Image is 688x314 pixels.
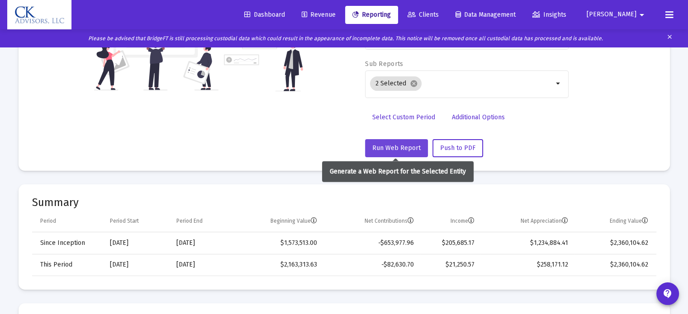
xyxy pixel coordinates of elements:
[32,211,104,232] td: Column Period
[104,211,170,232] td: Column Period Start
[270,217,317,225] div: Beginning Value
[450,217,474,225] div: Income
[574,254,656,276] td: $2,360,104.62
[372,144,421,152] span: Run Web Report
[110,217,139,225] div: Period Start
[40,217,56,225] div: Period
[420,211,480,232] td: Column Income
[440,144,475,152] span: Push to PDF
[553,78,564,89] mat-icon: arrow_drop_down
[480,254,574,276] td: $258,171.12
[372,113,435,121] span: Select Custom Period
[176,239,227,248] div: [DATE]
[88,35,603,42] i: Please be advised that BridgeFT is still processing custodial data which could result in the appe...
[448,6,523,24] a: Data Management
[176,217,203,225] div: Period End
[302,11,336,19] span: Revenue
[233,254,323,276] td: $2,163,313.63
[110,260,164,269] div: [DATE]
[170,211,233,232] td: Column Period End
[452,113,505,121] span: Additional Options
[532,11,566,19] span: Insights
[574,211,656,232] td: Column Ending Value
[574,232,656,254] td: $2,360,104.62
[233,232,323,254] td: $1,573,513.00
[32,211,656,276] div: Data grid
[480,211,574,232] td: Column Net Appreciation
[480,232,574,254] td: $1,234,884.41
[610,217,648,225] div: Ending Value
[432,139,483,157] button: Push to PDF
[576,5,658,23] button: [PERSON_NAME]
[520,217,568,225] div: Net Appreciation
[110,239,164,248] div: [DATE]
[365,217,414,225] div: Net Contributions
[32,232,104,254] td: Since Inception
[370,75,553,93] mat-chip-list: Selection
[352,11,391,19] span: Reporting
[666,32,673,45] mat-icon: clear
[420,254,480,276] td: $21,250.57
[224,22,303,91] img: reporting-alt
[410,80,418,88] mat-icon: cancel
[323,254,420,276] td: -$82,630.70
[323,232,420,254] td: -$653,977.96
[32,198,656,207] mat-card-title: Summary
[420,232,480,254] td: $205,685.17
[365,60,403,68] label: Sub Reports
[408,11,439,19] span: Clients
[14,6,65,24] img: Dashboard
[323,211,420,232] td: Column Net Contributions
[365,139,428,157] button: Run Web Report
[345,6,398,24] a: Reporting
[176,260,227,269] div: [DATE]
[662,288,673,299] mat-icon: contact_support
[294,6,343,24] a: Revenue
[233,211,323,232] td: Column Beginning Value
[525,6,574,24] a: Insights
[400,6,446,24] a: Clients
[587,11,636,19] span: [PERSON_NAME]
[244,11,285,19] span: Dashboard
[32,254,104,276] td: This Period
[370,76,422,91] mat-chip: 2 Selected
[237,6,292,24] a: Dashboard
[636,6,647,24] mat-icon: arrow_drop_down
[456,11,516,19] span: Data Management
